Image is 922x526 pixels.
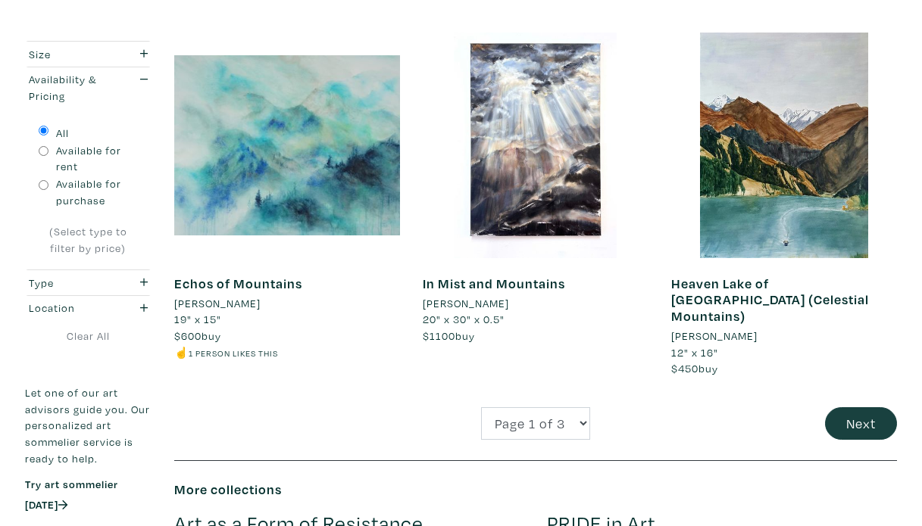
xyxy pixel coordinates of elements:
[423,328,475,343] span: buy
[671,328,758,344] li: [PERSON_NAME]
[423,275,565,292] a: In Mist and Mountains
[671,275,869,325] a: Heaven Lake of [GEOGRAPHIC_DATA] (Celestial Mountains)
[25,296,152,321] button: Location
[671,328,897,344] a: [PERSON_NAME]
[25,67,152,108] button: Availability & Pricing
[174,328,202,343] span: $600
[25,42,152,67] button: Size
[825,407,897,440] button: Next
[29,46,113,63] div: Size
[25,477,118,512] a: Try art sommelier [DATE]
[423,295,509,312] li: [PERSON_NAME]
[174,481,897,498] h6: More collections
[29,275,113,291] div: Type
[174,295,400,312] a: [PERSON_NAME]
[174,312,221,326] span: 19" x 15"
[25,270,152,295] button: Type
[671,361,718,375] span: buy
[174,344,400,361] li: ☝️
[174,275,302,292] a: Echos of Mountains
[25,327,152,344] a: Clear All
[29,300,113,316] div: Location
[39,223,138,256] div: (Select type to filter by price)
[25,384,152,466] p: Let one of our art advisors guide you. Our personalized art sommelier service is ready to help.
[56,176,138,208] label: Available for purchase
[56,142,138,175] label: Available for rent
[671,361,699,375] span: $450
[174,328,221,343] span: buy
[174,295,261,312] li: [PERSON_NAME]
[423,312,505,326] span: 20" x 30" x 0.5"
[189,347,278,359] small: 1 person likes this
[423,295,649,312] a: [PERSON_NAME]
[29,71,113,104] div: Availability & Pricing
[56,125,69,142] label: All
[671,345,718,359] span: 12" x 16"
[423,328,455,343] span: $1100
